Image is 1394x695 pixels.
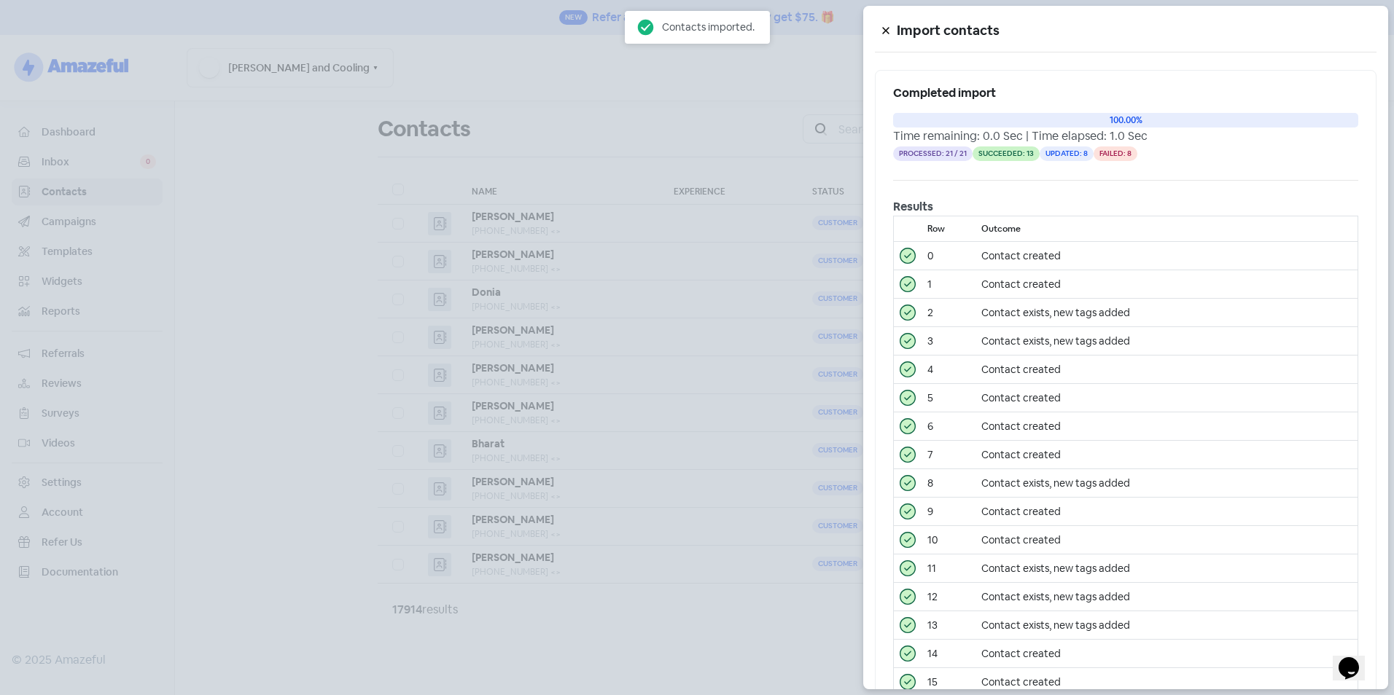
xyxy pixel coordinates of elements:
td: Contact created [976,412,1358,441]
td: Contact created [976,441,1358,469]
div: Contacts imported. [662,19,755,35]
div: 100.00% [893,113,1358,127]
td: 7 [922,441,976,469]
td: 3 [922,327,976,356]
td: 9 [922,498,976,526]
td: 8 [922,469,976,498]
th: Outcome [976,216,1358,242]
td: 0 [922,242,976,270]
td: 1 [922,270,976,299]
td: Contact exists, new tags added [976,583,1358,611]
td: 10 [922,526,976,554]
span: Completed import [893,85,996,101]
div: Time remaining: 0.0 Sec | Time elapsed: 1.0 Sec [893,127,1358,145]
span: Succeeded: 13 [973,146,1040,161]
td: 2 [922,299,976,327]
td: Contact exists, new tags added [976,299,1358,327]
td: 14 [922,640,976,668]
td: 6 [922,412,976,441]
td: Contact created [976,270,1358,299]
td: 4 [922,356,976,384]
td: Contact created [976,242,1358,270]
td: 11 [922,554,976,583]
td: Contact created [976,498,1358,526]
td: Contact exists, new tags added [976,469,1358,498]
td: 13 [922,611,976,640]
td: Contact exists, new tags added [976,554,1358,583]
span: Failed: 8 [1094,146,1137,161]
h5: Import contacts [897,20,1377,42]
span: Updated: 8 [1040,146,1094,161]
td: 12 [922,583,976,611]
td: Contact created [976,384,1358,412]
td: Contact exists, new tags added [976,611,1358,640]
b: Results [893,199,933,214]
td: Contact created [976,640,1358,668]
td: Contact created [976,526,1358,554]
td: Contact created [976,356,1358,384]
iframe: chat widget [1333,637,1379,680]
td: Contact exists, new tags added [976,327,1358,356]
td: 5 [922,384,976,412]
span: Processed: 21 / 21 [893,146,973,161]
th: Row [922,216,976,242]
